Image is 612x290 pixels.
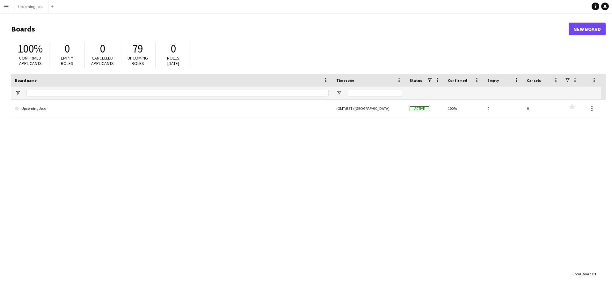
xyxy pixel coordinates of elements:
div: 0 [523,100,563,117]
div: (GMT/BST) [GEOGRAPHIC_DATA] [332,100,406,117]
span: Timezone [336,78,354,83]
span: 0 [64,42,70,56]
span: Empty roles [61,55,73,66]
span: Upcoming roles [127,55,148,66]
span: Confirmed [448,78,467,83]
input: Board name Filter Input [26,89,329,97]
span: 79 [132,42,143,56]
span: Status [410,78,422,83]
span: 100% [18,42,43,56]
span: Cancels [527,78,541,83]
span: 0 [171,42,176,56]
span: Total Boards [573,272,593,276]
span: Board name [15,78,37,83]
span: Active [410,106,429,111]
a: New Board [569,23,606,35]
div: 100% [444,100,484,117]
span: Empty [487,78,499,83]
span: Roles [DATE] [167,55,179,66]
button: Open Filter Menu [336,90,342,96]
h1: Boards [11,24,569,34]
span: 1 [594,272,596,276]
input: Timezone Filter Input [348,89,402,97]
span: Confirmed applicants [19,55,42,66]
div: 0 [484,100,523,117]
button: Upcoming Jobs [13,0,48,13]
a: Upcoming Jobs [15,100,329,117]
span: 0 [100,42,105,56]
span: Cancelled applicants [91,55,114,66]
button: Open Filter Menu [15,90,21,96]
div: : [573,268,596,280]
